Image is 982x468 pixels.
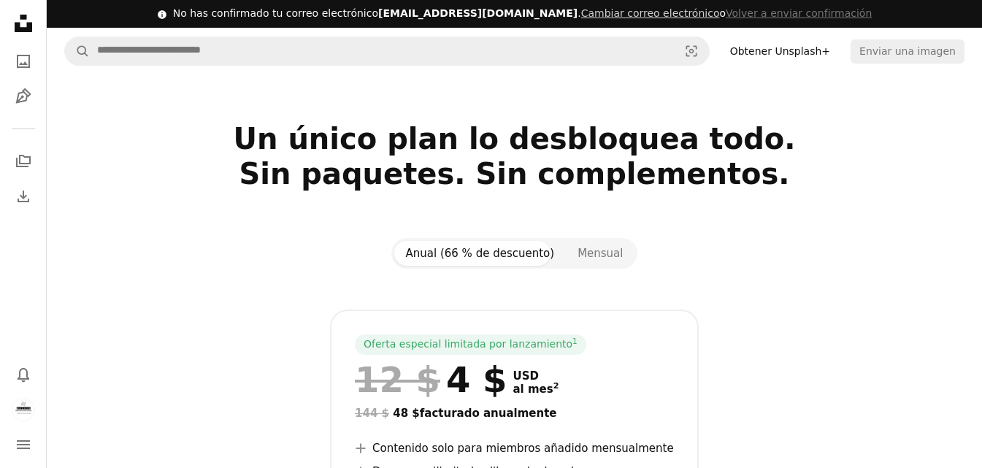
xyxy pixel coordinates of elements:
span: o [581,7,872,19]
div: 4 $ [355,361,507,399]
button: Perfil [9,395,38,424]
button: Volver a enviar confirmación [726,7,872,21]
form: Encuentra imágenes en todo el sitio [64,37,710,66]
span: USD [513,369,559,383]
div: No has confirmado tu correo electrónico . [173,7,872,21]
button: Buscar en Unsplash [65,37,90,65]
span: al mes [513,383,559,396]
button: Búsqueda visual [674,37,709,65]
a: 1 [569,337,580,352]
div: Oferta especial limitada por lanzamiento [355,334,586,355]
span: 12 $ [355,361,440,399]
span: 144 $ [355,407,389,420]
a: Cambiar correo electrónico [581,7,720,19]
a: Historial de descargas [9,182,38,211]
a: Inicio — Unsplash [9,9,38,41]
h2: Un único plan lo desbloquea todo. Sin paquetes. Sin complementos. [64,121,964,226]
a: Ilustraciones [9,82,38,111]
button: Enviar una imagen [851,39,964,63]
span: [EMAIL_ADDRESS][DOMAIN_NAME] [378,7,578,19]
button: Notificaciones [9,360,38,389]
a: 2 [551,383,562,396]
a: Colecciones [9,147,38,176]
button: Anual (66 % de descuento) [394,241,567,266]
img: Avatar del usuario nixon hernandez [12,398,35,421]
button: Menú [9,430,38,459]
div: 48 $ facturado anualmente [355,404,674,422]
a: Obtener Unsplash+ [721,39,839,63]
li: Contenido solo para miembros añadido mensualmente [355,440,674,457]
a: Fotos [9,47,38,76]
button: Mensual [566,241,634,266]
sup: 2 [553,381,559,391]
sup: 1 [572,337,578,345]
